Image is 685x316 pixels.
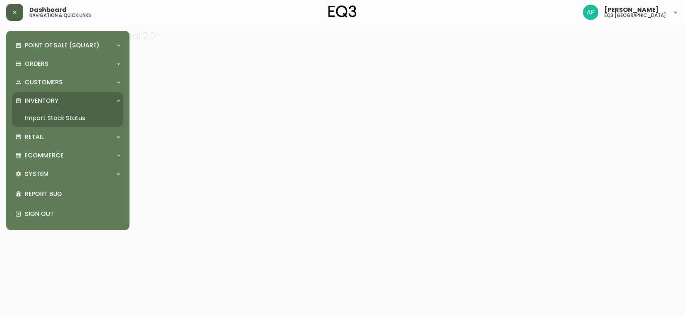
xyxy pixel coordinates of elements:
[12,74,123,91] div: Customers
[25,210,120,218] p: Sign Out
[25,78,63,87] p: Customers
[29,7,67,13] span: Dashboard
[25,190,120,198] p: Report Bug
[12,166,123,182] div: System
[25,60,49,68] p: Orders
[12,129,123,145] div: Retail
[605,7,659,13] span: [PERSON_NAME]
[25,41,99,50] p: Point of Sale (Square)
[25,170,49,178] p: System
[25,133,44,141] p: Retail
[12,204,123,224] div: Sign Out
[12,92,123,109] div: Inventory
[328,5,357,18] img: logo
[25,97,59,105] p: Inventory
[25,151,64,160] p: Ecommerce
[12,55,123,72] div: Orders
[29,13,91,18] h5: navigation & quick links
[12,184,123,204] div: Report Bug
[583,5,599,20] img: 3897410ab0ebf58098a0828baeda1fcd
[12,147,123,164] div: Ecommerce
[12,37,123,54] div: Point of Sale (Square)
[605,13,666,18] h5: eq3 [GEOGRAPHIC_DATA]
[12,109,123,127] a: Import Stock Status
